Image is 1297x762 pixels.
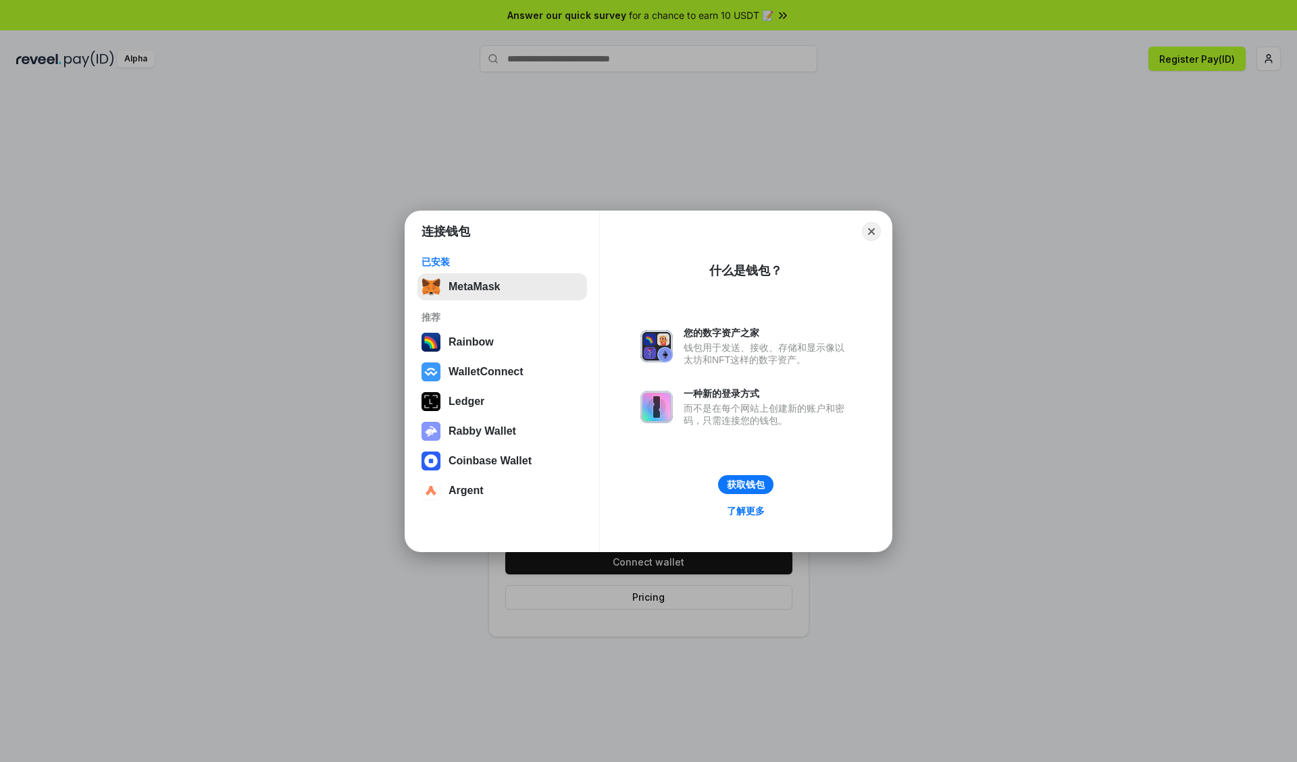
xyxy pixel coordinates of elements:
[422,392,440,411] img: svg+xml,%3Csvg%20xmlns%3D%22http%3A%2F%2Fwww.w3.org%2F2000%2Fsvg%22%20width%3D%2228%22%20height%3...
[417,273,587,300] button: MetaMask
[640,330,673,362] img: svg+xml,%3Csvg%20xmlns%3D%22http%3A%2F%2Fwww.w3.org%2F2000%2Fsvg%22%20fill%3D%22none%22%20viewBox...
[422,422,440,441] img: svg+xml,%3Csvg%20xmlns%3D%22http%3A%2F%2Fwww.w3.org%2F2000%2Fsvg%22%20fill%3D%22none%22%20viewBox...
[417,418,587,445] button: Rabby Wallet
[422,333,440,352] img: svg+xml,%3Csvg%20width%3D%22120%22%20height%3D%22120%22%20viewBox%3D%220%200%20120%20120%22%20fil...
[422,311,583,323] div: 推荐
[719,502,773,520] a: 了解更多
[417,358,587,385] button: WalletConnect
[684,327,851,339] div: 您的数字资产之家
[449,396,484,408] div: Ledger
[422,362,440,381] img: svg+xml,%3Csvg%20width%3D%2228%22%20height%3D%2228%22%20viewBox%3D%220%200%2028%2028%22%20fill%3D...
[449,455,532,467] div: Coinbase Wallet
[417,477,587,504] button: Argent
[422,481,440,500] img: svg+xml,%3Csvg%20width%3D%2228%22%20height%3D%2228%22%20viewBox%3D%220%200%2028%2028%22%20fill%3D...
[449,485,484,497] div: Argent
[422,277,440,296] img: svg+xml,%3Csvg%20fill%3D%22none%22%20height%3D%2233%22%20viewBox%3D%220%200%2035%2033%22%20width%...
[417,388,587,415] button: Ledger
[449,336,494,348] div: Rainbow
[684,402,851,427] div: 而不是在每个网站上创建新的账户和密码，只需连接您的钱包。
[449,281,500,293] div: MetaMask
[727,479,765,491] div: 获取钱包
[862,222,881,241] button: Close
[684,387,851,400] div: 一种新的登录方式
[684,342,851,366] div: 钱包用于发送、接收、存储和显示像以太坊和NFT这样的数字资产。
[727,505,765,517] div: 了解更多
[422,256,583,268] div: 已安装
[417,329,587,356] button: Rainbow
[640,391,673,423] img: svg+xml,%3Csvg%20xmlns%3D%22http%3A%2F%2Fwww.w3.org%2F2000%2Fsvg%22%20fill%3D%22none%22%20viewBox...
[417,447,587,474] button: Coinbase Wallet
[422,452,440,470] img: svg+xml,%3Csvg%20width%3D%2228%22%20height%3D%2228%22%20viewBox%3D%220%200%2028%2028%22%20fill%3D...
[718,475,773,494] button: 获取钱包
[422,223,470,240] h1: 连接钱包
[449,425,516,437] div: Rabby Wallet
[449,366,524,378] div: WalletConnect
[709,263,782,279] div: 什么是钱包？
